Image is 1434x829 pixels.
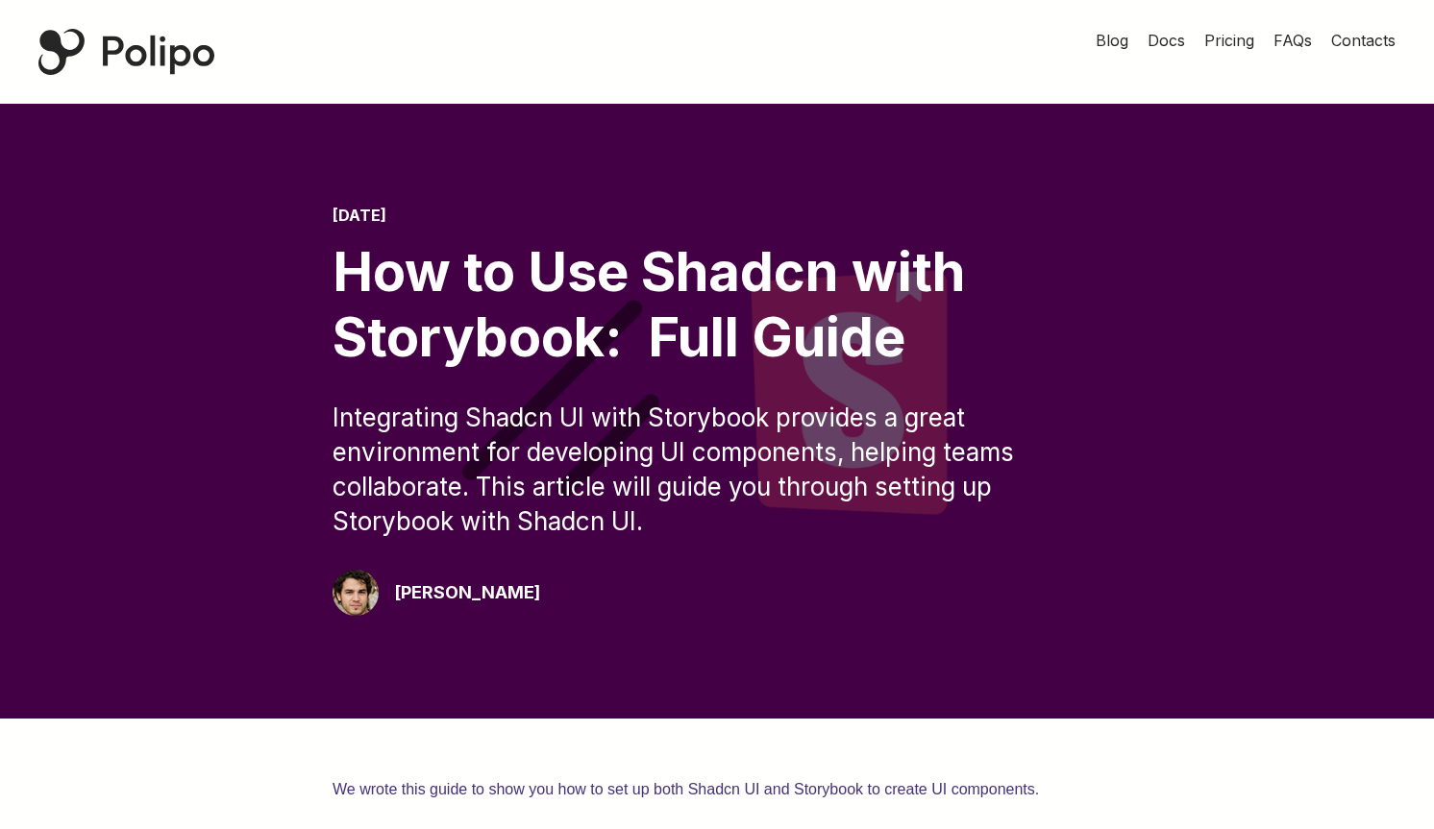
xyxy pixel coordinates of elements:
[1148,29,1185,52] a: Docs
[1331,29,1396,52] a: Contacts
[1204,31,1254,50] span: Pricing
[1273,31,1312,50] span: FAQs
[1273,29,1312,52] a: FAQs
[333,776,1101,803] p: We wrote this guide to show you how to set up both Shadcn UI and Storybook to create UI components.
[1096,29,1128,52] a: Blog
[333,570,379,616] img: Giorgio Pari Polipo
[333,206,386,225] time: [DATE]
[333,240,1101,369] div: How to Use Shadcn with Storybook: Full Guide
[1148,31,1185,50] span: Docs
[1096,31,1128,50] span: Blog
[333,401,1101,539] div: Integrating Shadcn UI with Storybook provides a great environment for developing UI components, h...
[394,579,540,606] div: [PERSON_NAME]
[1204,29,1254,52] a: Pricing
[1331,31,1396,50] span: Contacts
